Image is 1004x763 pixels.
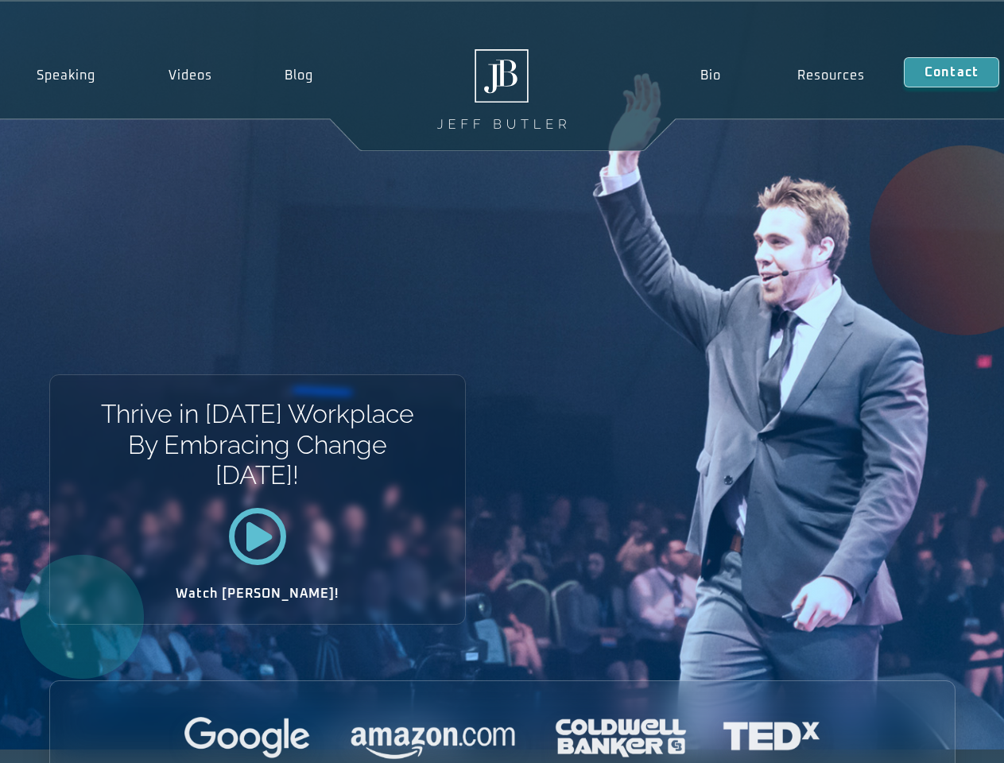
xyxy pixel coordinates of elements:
a: Videos [132,57,249,94]
span: Contact [925,66,979,79]
h1: Thrive in [DATE] Workplace By Embracing Change [DATE]! [99,399,415,490]
a: Contact [904,57,999,87]
a: Resources [759,57,904,94]
h2: Watch [PERSON_NAME]! [106,587,409,600]
a: Bio [661,57,759,94]
nav: Menu [661,57,903,94]
a: Blog [248,57,350,94]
